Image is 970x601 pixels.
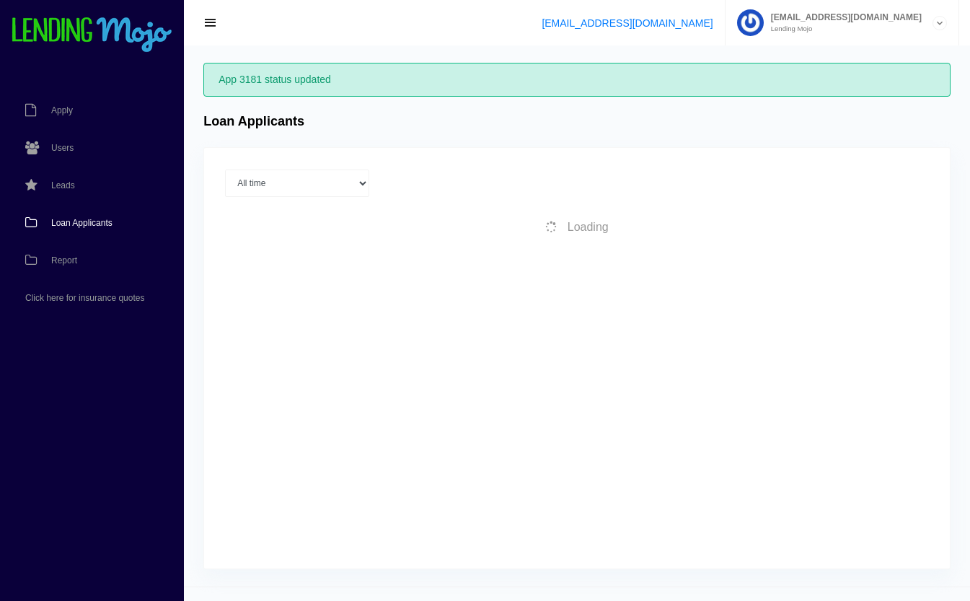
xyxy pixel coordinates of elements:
[737,9,764,36] img: Profile image
[25,294,144,302] span: Click here for insurance quotes
[203,63,951,97] div: App 3181 status updated
[542,17,713,29] a: [EMAIL_ADDRESS][DOMAIN_NAME]
[51,106,73,115] span: Apply
[203,114,304,130] h4: Loan Applicants
[764,25,922,32] small: Lending Mojo
[11,17,173,53] img: logo-small.png
[568,221,609,233] span: Loading
[51,256,77,265] span: Report
[51,144,74,152] span: Users
[51,181,75,190] span: Leads
[51,219,113,227] span: Loan Applicants
[764,13,922,22] span: [EMAIL_ADDRESS][DOMAIN_NAME]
